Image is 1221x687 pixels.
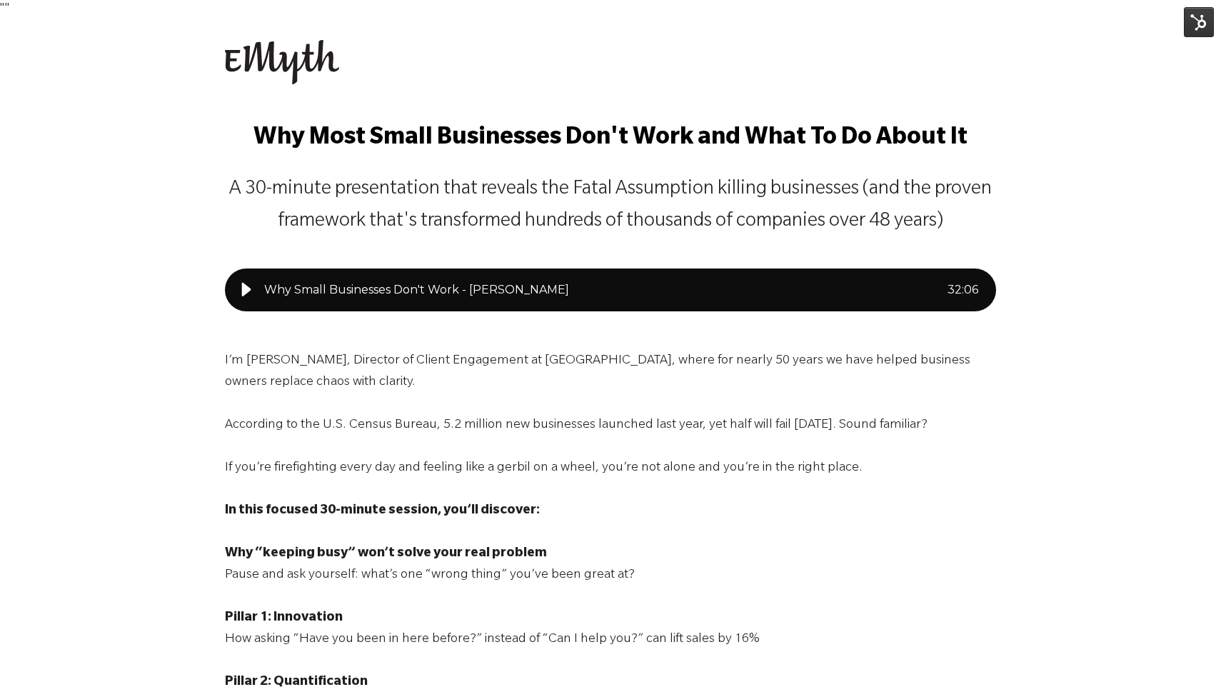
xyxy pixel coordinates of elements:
p: A 30-minute presentation that reveals the Fatal Assumption killing businesses (and the proven fra... [225,174,996,239]
div: Play audio: Why Small Businesses Don't Work - Paul Bauscher [225,269,996,311]
div: Why Small Businesses Don't Work - [PERSON_NAME] [264,281,948,299]
span: Why “keeping busy” won’t solve your real problem [225,547,547,561]
div: 32 : 06 [948,281,978,299]
span: In this focused 30-minute session, you’ll discover: [225,504,540,518]
span: Pillar 1: Innovation [225,611,343,626]
img: HubSpot Tools Menu Toggle [1184,7,1214,37]
span: Why Most Small Businesses Don't Work and What To Do About It [253,126,968,152]
img: EMyth [225,40,339,84]
div: Play [232,276,261,304]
